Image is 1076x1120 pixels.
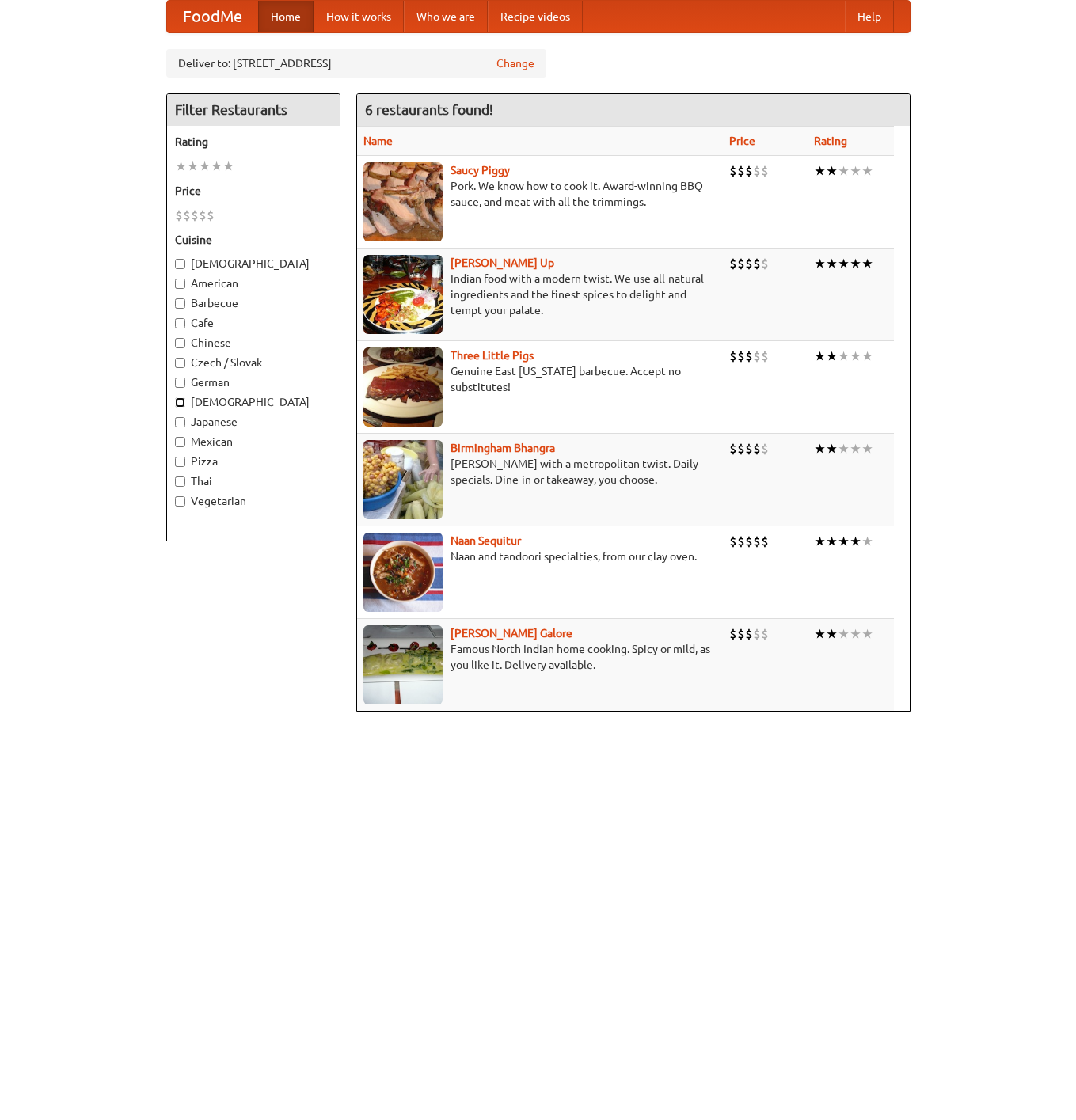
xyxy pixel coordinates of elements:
li: $ [199,207,207,224]
input: Vegetarian [175,496,185,507]
a: [PERSON_NAME] Galore [451,627,572,640]
li: ★ [850,162,861,180]
li: $ [753,162,761,180]
label: Chinese [175,335,332,351]
p: Naan and tandoori specialties, from our clay oven. [363,549,717,564]
input: Barbecue [175,298,185,309]
a: Rating [814,135,847,147]
li: $ [737,625,745,643]
input: Mexican [175,437,185,447]
li: $ [729,440,737,457]
img: bhangra.jpg [363,440,443,519]
li: $ [761,440,769,457]
li: $ [729,347,737,365]
li: $ [761,533,769,550]
a: Three Little Pigs [451,349,534,362]
a: Who we are [404,1,488,32]
li: $ [729,255,737,272]
li: $ [745,162,753,180]
li: ★ [814,347,826,365]
li: $ [729,162,737,180]
input: Japanese [175,417,185,427]
li: ★ [199,158,211,175]
label: German [175,374,332,390]
a: Recipe videos [488,1,583,32]
li: $ [753,625,761,643]
img: curryup.jpg [363,255,443,334]
label: Cafe [175,315,332,331]
p: Genuine East [US_STATE] barbecue. Accept no substitutes! [363,363,717,395]
p: [PERSON_NAME] with a metropolitan twist. Daily specials. Dine-in or takeaway, you choose. [363,456,717,488]
li: ★ [850,347,861,365]
label: American [175,275,332,291]
label: Mexican [175,434,332,450]
a: [PERSON_NAME] Up [451,256,554,269]
li: $ [737,440,745,457]
label: Barbecue [175,295,332,311]
li: $ [761,162,769,180]
li: ★ [838,533,850,550]
li: $ [761,625,769,643]
img: saucy.jpg [363,162,443,241]
a: FoodMe [167,1,258,32]
li: ★ [814,255,826,272]
input: [DEMOGRAPHIC_DATA] [175,397,185,408]
label: Japanese [175,414,332,430]
a: Saucy Piggy [451,164,510,177]
li: $ [745,625,753,643]
li: ★ [838,255,850,272]
a: Price [729,135,755,147]
li: $ [191,207,199,224]
li: $ [745,347,753,365]
a: Home [258,1,314,32]
input: German [175,378,185,388]
li: $ [753,255,761,272]
li: $ [737,255,745,272]
a: How it works [314,1,404,32]
li: $ [753,347,761,365]
a: Name [363,135,393,147]
li: ★ [814,625,826,643]
p: Famous North Indian home cooking. Spicy or mild, as you like it. Delivery available. [363,641,717,673]
h4: Filter Restaurants [167,94,340,126]
li: ★ [838,625,850,643]
p: Indian food with a modern twist. We use all-natural ingredients and the finest spices to delight ... [363,271,717,318]
li: $ [737,347,745,365]
li: ★ [826,625,838,643]
li: ★ [814,533,826,550]
li: ★ [826,162,838,180]
h5: Cuisine [175,232,332,248]
div: Deliver to: [STREET_ADDRESS] [166,49,546,78]
li: $ [729,625,737,643]
li: ★ [850,533,861,550]
label: Thai [175,473,332,489]
a: Birmingham Bhangra [451,442,555,454]
input: Czech / Slovak [175,358,185,368]
input: Cafe [175,318,185,328]
label: Pizza [175,454,332,469]
img: naansequitur.jpg [363,533,443,612]
li: ★ [838,440,850,457]
a: Naan Sequitur [451,534,521,547]
li: $ [753,533,761,550]
input: Pizza [175,457,185,467]
li: ★ [826,533,838,550]
li: ★ [838,347,850,365]
li: $ [745,255,753,272]
h5: Price [175,183,332,199]
li: ★ [211,158,222,175]
li: ★ [861,255,873,272]
input: Chinese [175,338,185,348]
input: American [175,279,185,289]
li: $ [745,440,753,457]
li: ★ [850,255,861,272]
a: Change [496,55,534,71]
li: $ [737,162,745,180]
li: $ [183,207,191,224]
li: ★ [838,162,850,180]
